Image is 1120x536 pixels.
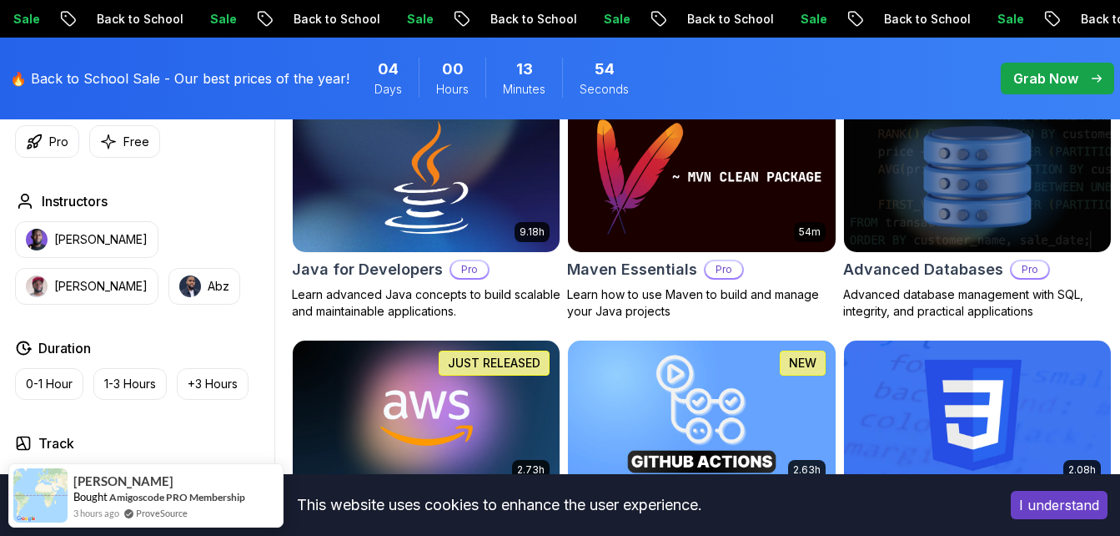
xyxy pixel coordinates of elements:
[451,261,488,278] p: Pro
[843,258,1003,281] h2: Advanced Databases
[292,258,443,281] h2: Java for Developers
[73,506,119,520] span: 3 hours ago
[595,58,615,81] span: 54 Seconds
[292,286,560,320] p: Learn advanced Java concepts to build scalable and maintainable applications.
[844,341,1111,490] img: CSS Essentials card
[520,225,545,239] p: 9.18h
[448,355,540,372] p: JUST RELEASED
[503,81,545,98] span: Minutes
[54,231,148,248] p: [PERSON_NAME]
[1011,491,1107,519] button: Accept cookies
[580,81,629,98] span: Seconds
[179,276,201,297] img: instructor img
[26,229,48,250] img: instructor img
[15,221,158,258] button: instructor img[PERSON_NAME]
[568,341,835,490] img: CI/CD with GitHub Actions card
[67,11,180,28] p: Back to School
[109,491,245,503] a: Amigoscode PRO Membership
[657,11,771,28] p: Back to School
[73,490,108,503] span: Bought
[286,99,566,255] img: Java for Developers card
[123,134,149,150] p: Free
[15,368,83,400] button: 0-1 Hour
[706,261,742,278] p: Pro
[517,463,545,477] p: 2.73h
[42,191,108,211] h2: Instructors
[843,286,1112,320] p: Advanced database management with SQL, integrity, and practical applications
[799,225,821,239] p: 54m
[49,134,68,150] p: Pro
[54,278,148,295] p: [PERSON_NAME]
[567,286,836,320] p: Learn how to use Maven to build and manage your Java projects
[374,81,402,98] span: Days
[854,11,967,28] p: Back to School
[436,81,469,98] span: Hours
[89,125,160,158] button: Free
[13,468,68,523] img: provesource social proof notification image
[793,463,821,477] p: 2.63h
[26,276,48,297] img: instructor img
[567,102,836,320] a: Maven Essentials card54mMaven EssentialsProLearn how to use Maven to build and manage your Java p...
[843,102,1112,320] a: Advanced Databases cardAdvanced DatabasesProAdvanced database management with SQL, integrity, and...
[844,103,1111,252] img: Advanced Databases card
[1012,261,1048,278] p: Pro
[1013,68,1078,88] p: Grab Now
[15,125,79,158] button: Pro
[93,368,167,400] button: 1-3 Hours
[38,433,74,453] h2: Track
[292,102,560,320] a: Java for Developers card9.18hJava for DevelopersProLearn advanced Java concepts to build scalable...
[136,506,188,520] a: ProveSource
[188,376,238,392] p: +3 Hours
[378,58,399,81] span: 4 Days
[789,355,816,372] p: NEW
[264,11,377,28] p: Back to School
[567,258,697,281] h2: Maven Essentials
[460,11,574,28] p: Back to School
[771,11,824,28] p: Sale
[10,68,349,88] p: 🔥 Back to School Sale - Our best prices of the year!
[208,278,229,295] p: Abz
[168,268,240,305] button: instructor imgAbz
[442,58,464,81] span: 0 Hours
[177,368,249,400] button: +3 Hours
[377,11,430,28] p: Sale
[574,11,627,28] p: Sale
[13,487,986,523] div: This website uses cookies to enhance the user experience.
[73,474,173,488] span: [PERSON_NAME]
[568,103,835,252] img: Maven Essentials card
[26,376,73,392] p: 0-1 Hour
[15,268,158,305] button: instructor img[PERSON_NAME]
[104,376,156,392] p: 1-3 Hours
[180,11,234,28] p: Sale
[293,341,560,490] img: AWS for Developers card
[967,11,1021,28] p: Sale
[516,58,533,81] span: 13 Minutes
[1068,463,1096,477] p: 2.08h
[38,338,91,358] h2: Duration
